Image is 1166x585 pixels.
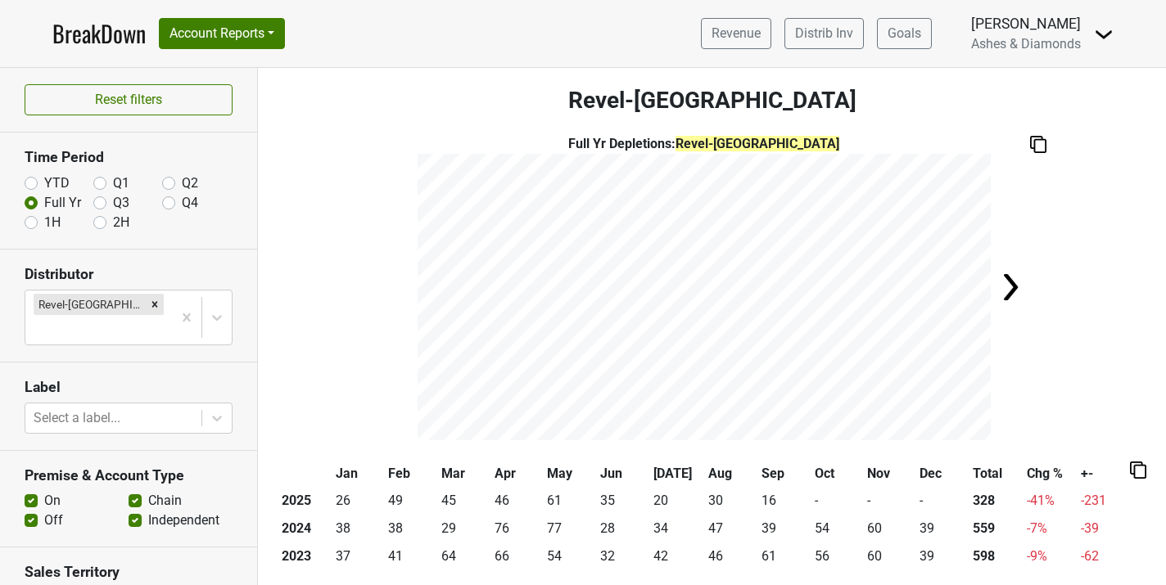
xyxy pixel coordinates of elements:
[437,488,490,515] td: 45
[34,294,146,315] div: Revel-[GEOGRAPHIC_DATA]
[969,488,1023,515] th: 328
[418,134,991,154] div: Full Yr Depletions :
[969,542,1023,570] th: 598
[490,460,543,488] th: Apr
[757,488,811,515] td: 16
[25,149,233,166] h3: Time Period
[182,173,198,193] label: Q2
[757,542,811,570] td: 61
[437,515,490,542] td: 29
[332,515,384,542] td: 38
[113,173,129,193] label: Q1
[146,294,164,315] div: Remove Revel-CA
[25,379,233,396] h3: Label
[596,542,649,570] td: 32
[113,213,129,232] label: 2H
[25,467,233,484] h3: Premise & Account Type
[916,515,969,542] td: 39
[278,515,332,542] th: 2024
[1030,136,1046,153] img: Copy to clipboard
[437,460,490,488] th: Mar
[916,460,969,488] th: Dec
[596,460,649,488] th: Jun
[863,460,916,488] th: Nov
[44,491,61,511] label: On
[543,488,596,515] td: 61
[649,542,705,570] td: 42
[384,460,436,488] th: Feb
[278,542,332,570] th: 2023
[784,18,864,49] a: Distrib Inv
[543,542,596,570] td: 54
[25,564,233,581] h3: Sales Territory
[384,515,436,542] td: 38
[1077,542,1130,570] td: -62
[1094,25,1114,44] img: Dropdown Menu
[44,511,63,530] label: Off
[384,488,436,515] td: 49
[148,511,219,530] label: Independent
[704,515,757,542] td: 47
[490,488,543,515] td: 46
[649,488,705,515] td: 20
[384,542,436,570] td: 41
[25,84,233,115] button: Reset filters
[676,136,839,151] span: Revel-[GEOGRAPHIC_DATA]
[969,515,1023,542] th: 559
[25,266,233,283] h3: Distributor
[1077,488,1130,515] td: -231
[994,271,1027,304] img: Arrow right
[1077,460,1130,488] th: +-
[44,173,70,193] label: YTD
[757,515,811,542] td: 39
[258,87,1166,115] h3: Revel-[GEOGRAPHIC_DATA]
[649,515,705,542] td: 34
[649,460,705,488] th: [DATE]
[437,542,490,570] td: 64
[278,488,332,515] th: 2025
[148,491,182,511] label: Chain
[44,213,61,232] label: 1H
[1023,542,1077,570] td: -9 %
[863,488,916,515] td: -
[1023,515,1077,542] td: -7 %
[863,542,916,570] td: 60
[1023,488,1077,515] td: -41 %
[332,488,384,515] td: 26
[969,460,1023,488] th: Total
[704,460,757,488] th: Aug
[811,515,863,542] td: 54
[596,515,649,542] td: 28
[543,460,596,488] th: May
[1077,515,1130,542] td: -39
[971,13,1081,34] div: [PERSON_NAME]
[863,515,916,542] td: 60
[811,488,863,515] td: -
[52,16,146,51] a: BreakDown
[490,515,543,542] td: 76
[596,488,649,515] td: 35
[182,193,198,213] label: Q4
[332,542,384,570] td: 37
[159,18,285,49] button: Account Reports
[543,515,596,542] td: 77
[1130,461,1146,479] img: Copy to clipboard
[490,542,543,570] td: 66
[113,193,129,213] label: Q3
[44,193,81,213] label: Full Yr
[1023,460,1077,488] th: Chg %
[916,542,969,570] td: 39
[704,488,757,515] td: 30
[332,460,384,488] th: Jan
[757,460,811,488] th: Sep
[811,460,863,488] th: Oct
[701,18,771,49] a: Revenue
[971,36,1081,52] span: Ashes & Diamonds
[877,18,932,49] a: Goals
[916,488,969,515] td: -
[811,542,863,570] td: 56
[704,542,757,570] td: 46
